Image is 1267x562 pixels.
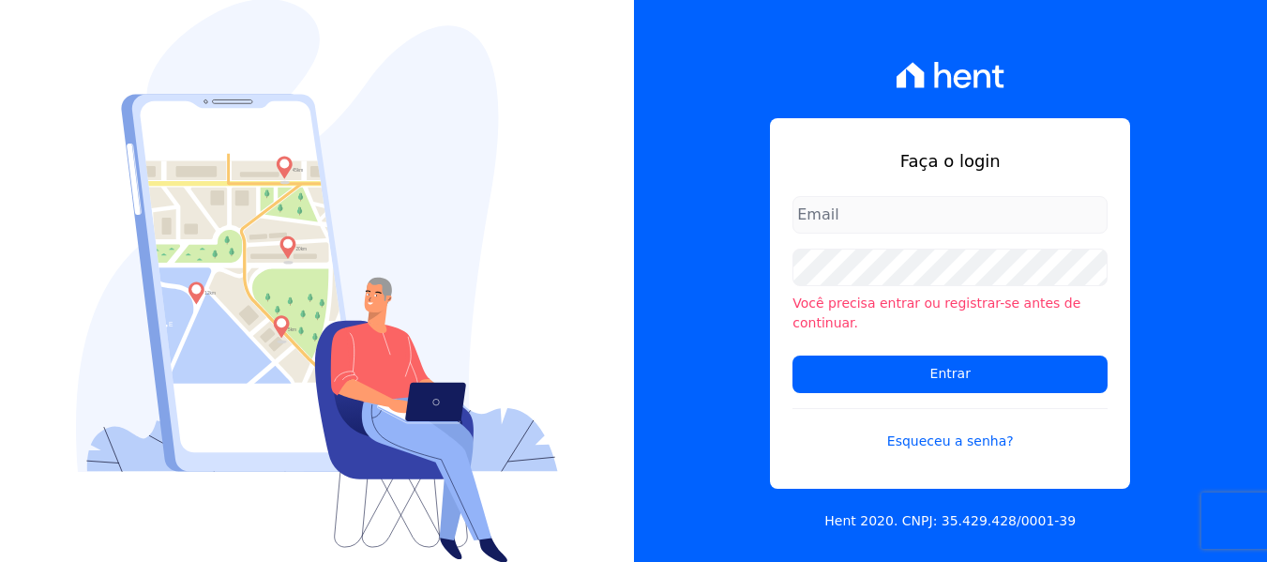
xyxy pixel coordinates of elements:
input: Email [792,196,1108,234]
p: Hent 2020. CNPJ: 35.429.428/0001-39 [824,511,1076,531]
h1: Faça o login [792,148,1108,174]
a: Esqueceu a senha? [792,408,1108,451]
li: Você precisa entrar ou registrar-se antes de continuar. [792,294,1108,333]
input: Entrar [792,356,1108,393]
